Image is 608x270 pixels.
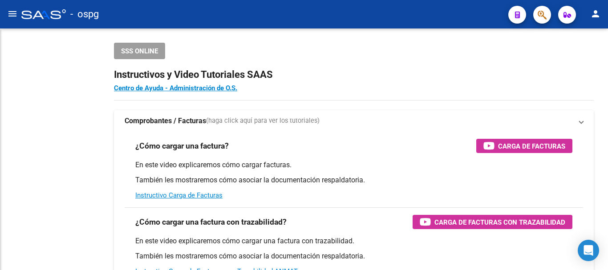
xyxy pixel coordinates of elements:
[125,116,206,126] strong: Comprobantes / Facturas
[7,8,18,19] mat-icon: menu
[114,66,594,83] h2: Instructivos y Video Tutoriales SAAS
[135,175,572,185] p: También les mostraremos cómo asociar la documentación respaldatoria.
[135,191,223,199] a: Instructivo Carga de Facturas
[590,8,601,19] mat-icon: person
[578,240,599,261] div: Open Intercom Messenger
[121,47,158,55] span: SSS ONLINE
[135,251,572,261] p: También les mostraremos cómo asociar la documentación respaldatoria.
[413,215,572,229] button: Carga de Facturas con Trazabilidad
[114,43,165,59] button: SSS ONLINE
[114,84,237,92] a: Centro de Ayuda - Administración de O.S.
[135,140,229,152] h3: ¿Cómo cargar una factura?
[114,110,594,132] mat-expansion-panel-header: Comprobantes / Facturas(haga click aquí para ver los tutoriales)
[434,217,565,228] span: Carga de Facturas con Trazabilidad
[498,141,565,152] span: Carga de Facturas
[70,4,99,24] span: - ospg
[476,139,572,153] button: Carga de Facturas
[135,216,287,228] h3: ¿Cómo cargar una factura con trazabilidad?
[135,236,572,246] p: En este video explicaremos cómo cargar una factura con trazabilidad.
[206,116,320,126] span: (haga click aquí para ver los tutoriales)
[135,160,572,170] p: En este video explicaremos cómo cargar facturas.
